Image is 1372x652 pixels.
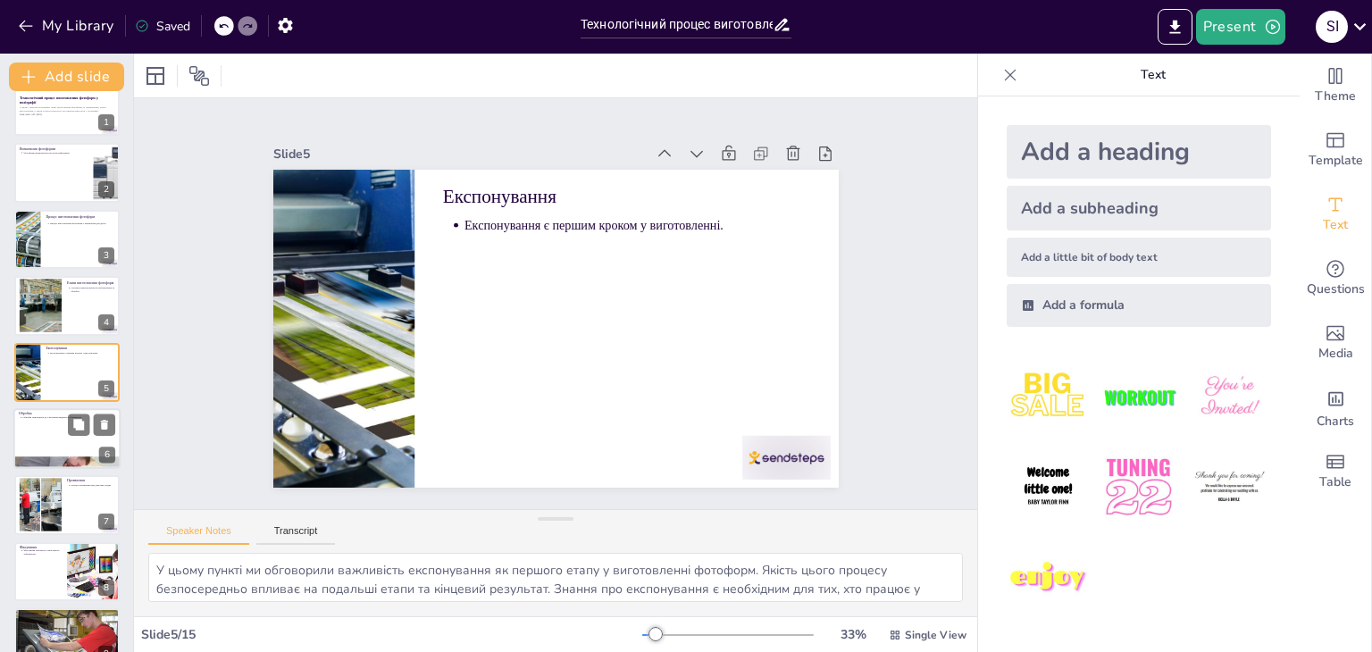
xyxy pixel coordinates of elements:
button: Speaker Notes [148,525,249,545]
p: Експонування є першим кроком у виготовленні. [50,351,114,355]
div: 2 [98,181,114,197]
div: Add a table [1300,439,1371,504]
div: 6 [13,408,121,469]
p: Проявлення [67,478,114,483]
p: Процес виготовлення фотоформ [46,214,114,220]
div: Add text boxes [1300,182,1371,247]
div: s i [1316,11,1348,43]
button: Transcript [256,525,336,545]
div: 7 [98,514,114,530]
div: Add images, graphics, shapes or video [1300,311,1371,375]
span: Position [188,65,210,87]
p: Фіксування забезпечує стабільність зображення. [23,549,62,556]
div: 7 [14,475,120,534]
p: Процес проявлення має декілька стадій. [71,484,114,488]
div: 2 [14,143,120,202]
div: Change the overall theme [1300,54,1371,118]
div: Add ready made slides [1300,118,1371,182]
img: 7.jpeg [1007,537,1090,620]
p: Експонування [46,345,114,350]
input: Insert title [581,12,773,38]
img: 2.jpeg [1097,355,1180,439]
div: 1 [14,77,120,136]
div: Slide 5 [330,65,690,196]
p: Процес виготовлення фотоформ є критичним для друку. [50,222,114,226]
div: 8 [98,580,114,596]
div: Get real-time input from your audience [1300,247,1371,311]
div: Add a heading [1007,125,1271,179]
strong: Технологічний процес виготовлення фотоформ у поліграфії [20,96,98,105]
button: My Library [13,12,121,40]
p: Визначення фотоформи [20,146,88,151]
div: Saved [135,18,190,35]
span: Table [1319,472,1351,492]
p: Основні етапи включають експонування та обробку. [71,287,114,293]
span: Text [1323,215,1348,235]
button: Export to PowerPoint [1158,9,1192,45]
p: Generated with [URL] [20,113,114,116]
span: Media [1318,344,1353,364]
p: Фотоформа визначається як носій інформації. [23,151,88,155]
button: Present [1196,9,1285,45]
textarea: У цьому пункті ми обговорили важливість експонування як першого етапу у виготовленні фотоформ. Як... [148,553,963,602]
div: 5 [98,380,114,397]
p: Обробка призводить до утворення видимого зображення. [22,416,115,420]
span: Single View [905,628,966,642]
img: 1.jpeg [1007,355,1090,439]
p: У цьому уроці ми розглянемо схему виготовлення фотоформ, їх призначення, етапи виготовлення, а та... [20,106,114,113]
div: 3 [14,210,120,269]
div: 3 [98,247,114,263]
div: 5 [14,343,120,402]
p: Промивання [20,611,114,616]
span: Questions [1307,280,1365,299]
div: Layout [141,62,170,90]
p: Промивання видаляє сполуки, що можуть утворювати плями. [23,615,114,619]
button: Add slide [9,63,124,91]
span: Theme [1315,87,1356,106]
div: 4 [98,314,114,330]
span: Template [1309,151,1363,171]
p: Обробка [19,411,115,416]
div: 8 [14,542,120,601]
button: Delete Slide [94,414,115,435]
p: Фіксування [20,544,62,549]
img: 6.jpeg [1188,446,1271,529]
p: Text [1025,54,1282,96]
div: Add a formula [1007,284,1271,327]
div: Slide 5 / 15 [141,626,642,643]
img: 5.jpeg [1097,446,1180,529]
div: 6 [99,447,115,463]
div: 4 [14,276,120,335]
div: Add charts and graphs [1300,375,1371,439]
p: Експонування [477,154,834,292]
p: Етапи виготовлення фотоформ [67,280,114,286]
div: 33 % [832,626,874,643]
button: Duplicate Slide [68,414,89,435]
p: Експонування є першим кроком у виготовленні. [490,193,824,316]
div: 1 [98,114,114,130]
img: 3.jpeg [1188,355,1271,439]
div: Add a little bit of body text [1007,238,1271,277]
img: 4.jpeg [1007,446,1090,529]
button: s i [1316,9,1348,45]
span: Charts [1317,412,1354,431]
div: Add a subheading [1007,186,1271,230]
